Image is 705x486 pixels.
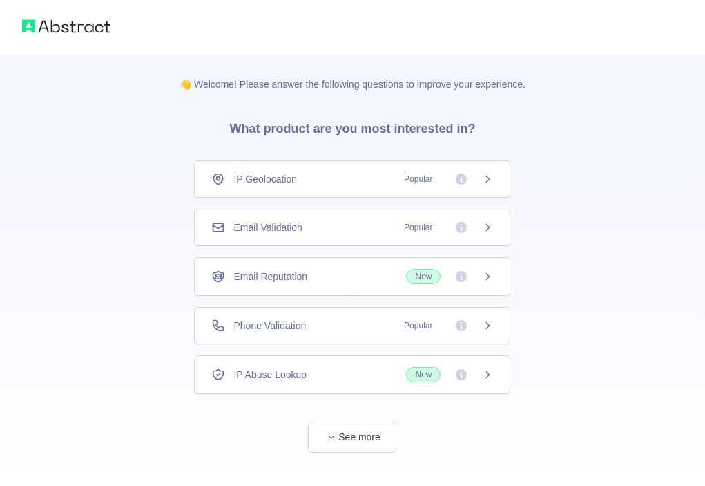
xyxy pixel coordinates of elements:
[207,91,497,160] h3: What product are you most interested in?
[406,269,441,284] span: New
[233,172,297,186] span: IP Geolocation
[157,55,548,91] p: 👋 Welcome! Please answer the following questions to improve your experience.
[396,172,441,186] span: Popular
[22,17,110,36] img: Abstract logo
[233,319,306,333] span: Phone Validation
[396,319,441,333] span: Popular
[233,221,302,234] span: Email Validation
[406,367,441,382] span: New
[396,221,441,234] span: Popular
[233,368,307,382] span: IP Abuse Lookup
[233,270,307,283] span: Email Reputation
[308,422,396,453] button: See more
